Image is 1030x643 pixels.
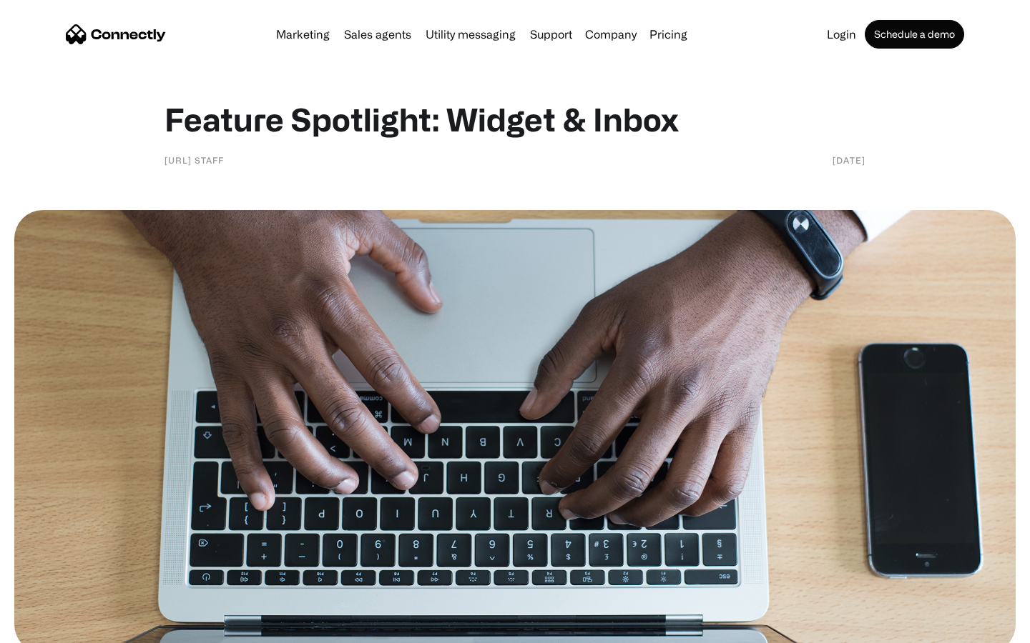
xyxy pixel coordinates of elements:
div: Company [585,24,637,44]
a: Marketing [270,29,335,40]
aside: Language selected: English [14,618,86,638]
a: Support [524,29,578,40]
a: Schedule a demo [865,20,964,49]
h1: Feature Spotlight: Widget & Inbox [165,100,865,139]
div: [URL] staff [165,153,224,167]
a: Pricing [644,29,693,40]
a: Sales agents [338,29,417,40]
div: [DATE] [833,153,865,167]
ul: Language list [29,618,86,638]
a: Login [821,29,862,40]
a: Utility messaging [420,29,521,40]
